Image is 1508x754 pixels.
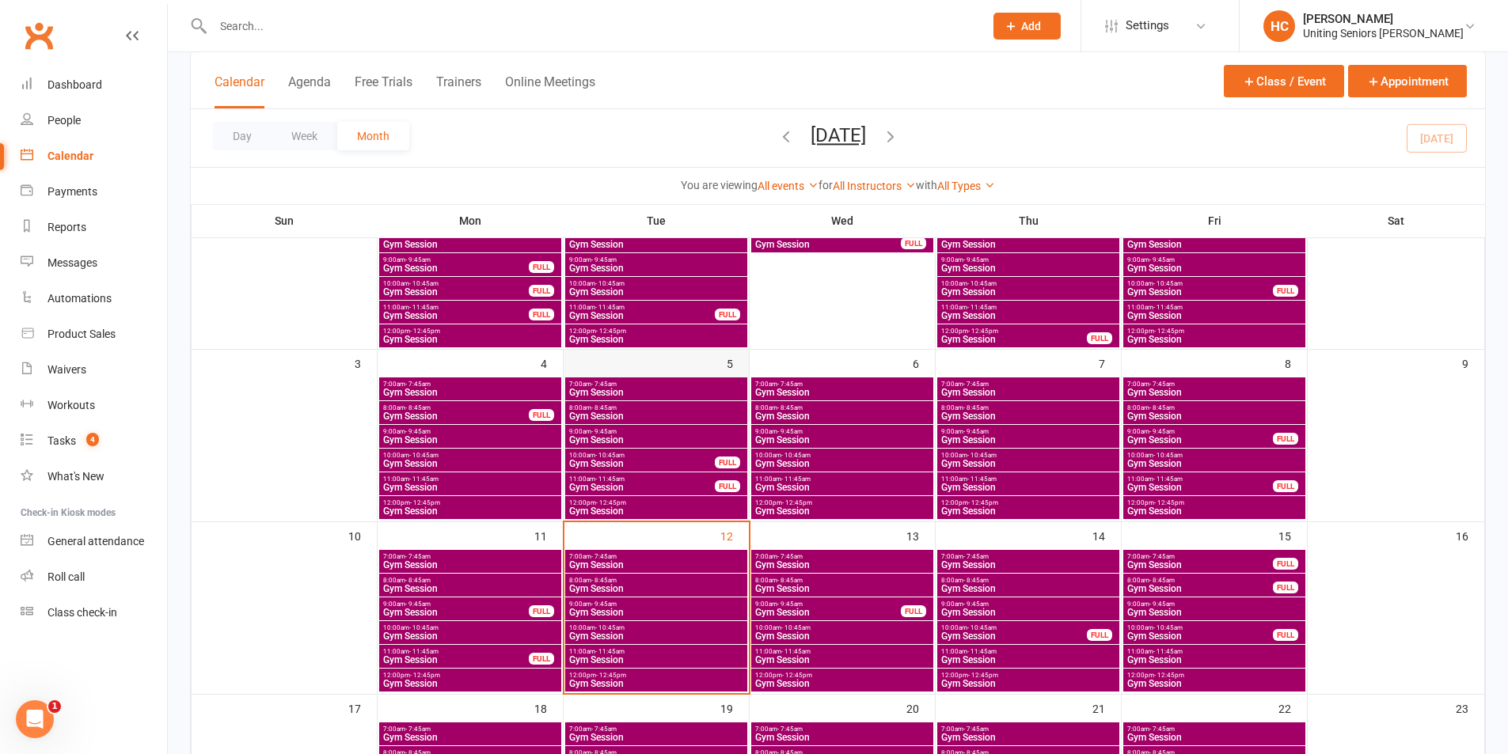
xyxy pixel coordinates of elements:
div: FULL [1273,285,1298,297]
th: Fri [1122,204,1308,237]
span: Gym Session [1126,435,1274,445]
span: - 12:45pm [410,328,440,335]
span: - 11:45am [967,476,997,483]
span: 12:00pm [568,328,744,335]
div: Messages [47,256,97,269]
span: Gym Session [382,584,558,593]
button: Free Trials [355,74,412,108]
span: - 11:45am [595,476,625,483]
span: Gym Session [568,435,744,445]
span: 11:00am [382,476,558,483]
span: Gym Session [940,584,1116,593]
button: Appointment [1348,65,1467,97]
div: 11 [534,522,563,548]
span: - 9:45am [591,428,617,435]
span: Gym Session [568,311,716,320]
span: Gym Session [940,560,1116,570]
span: 12:00pm [568,499,744,506]
span: 10:00am [754,624,930,631]
span: Gym Session [382,459,558,468]
span: 8:00am [940,404,1116,411]
th: Sun [192,204,378,237]
span: Gym Session [382,506,558,516]
a: Product Sales [21,316,167,352]
div: 12 [720,522,749,548]
div: Tasks [47,434,76,447]
strong: for [819,179,833,191]
span: Gym Session [754,240,902,249]
span: 9:00am [568,428,744,435]
span: 12:00pm [940,499,1116,506]
span: 8:00am [754,577,930,584]
span: Gym Session [382,335,558,344]
span: 10:00am [382,452,558,459]
span: Gym Session [382,263,530,273]
span: 11:00am [1126,476,1274,483]
span: - 12:45pm [1154,328,1184,335]
span: 10:00am [940,280,1116,287]
a: People [21,103,167,138]
div: Automations [47,292,112,305]
span: Gym Session [940,631,1088,641]
span: Gym Session [568,388,744,397]
span: Gym Session [940,411,1116,421]
span: Gym Session [754,506,930,516]
strong: with [916,179,937,191]
a: All Types [937,180,995,192]
span: Gym Session [568,506,744,516]
span: 11:00am [568,304,716,311]
span: - 7:45am [591,381,617,388]
div: FULL [1273,582,1298,593]
strong: You are viewing [681,179,758,191]
span: - 9:45am [591,601,617,608]
button: [DATE] [811,124,866,146]
span: 8:00am [754,404,930,411]
div: What's New [47,470,104,483]
div: FULL [529,409,554,421]
span: - 10:45am [409,624,439,631]
span: - 9:45am [405,428,431,435]
span: - 10:45am [967,280,997,287]
span: Settings [1126,8,1169,44]
span: - 12:45pm [596,328,626,335]
div: Roll call [47,570,85,583]
span: Gym Session [382,287,530,297]
button: Week [272,122,337,150]
span: Gym Session [754,388,930,397]
span: Gym Session [754,483,930,492]
div: Waivers [47,363,86,376]
span: 9:00am [940,256,1116,263]
span: - 9:45am [1149,256,1175,263]
span: Gym Session [1126,560,1274,570]
a: Dashboard [21,67,167,103]
a: Messages [21,245,167,281]
span: - 10:45am [1153,280,1183,287]
span: - 8:45am [405,577,431,584]
span: - 7:45am [963,381,989,388]
span: - 10:45am [781,624,811,631]
div: 5 [727,350,749,376]
div: 13 [906,522,935,548]
div: FULL [1273,433,1298,445]
a: Clubworx [19,16,59,55]
span: Gym Session [1126,483,1274,492]
a: General attendance kiosk mode [21,524,167,559]
div: FULL [529,285,554,297]
div: FULL [529,261,554,273]
span: 9:00am [1126,428,1274,435]
span: 10:00am [568,452,716,459]
span: 9:00am [568,256,744,263]
span: Gym Session [940,608,1116,617]
span: - 9:45am [963,601,989,608]
a: Waivers [21,352,167,388]
span: 12:00pm [940,328,1088,335]
th: Mon [378,204,564,237]
div: Dashboard [47,78,102,91]
span: 4 [86,433,99,446]
span: Gym Session [568,287,744,297]
div: FULL [1273,558,1298,570]
div: General attendance [47,535,144,548]
span: 11:00am [940,304,1116,311]
span: 10:00am [382,280,530,287]
span: 9:00am [568,601,744,608]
